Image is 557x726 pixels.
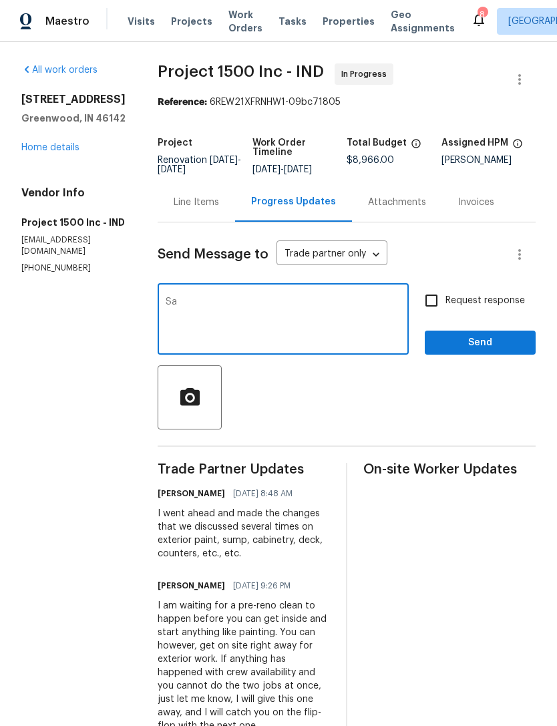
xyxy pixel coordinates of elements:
h5: Greenwood, IN 46142 [21,112,126,125]
h5: Project 1500 Inc - IND [21,216,126,229]
span: Trade Partner Updates [158,463,330,476]
div: Invoices [458,196,494,209]
a: All work orders [21,65,98,75]
div: Attachments [368,196,426,209]
span: [DATE] 8:48 AM [233,487,293,500]
span: Projects [171,15,212,28]
div: Line Items [174,196,219,209]
span: Work Orders [228,8,262,35]
span: The total cost of line items that have been proposed by Opendoor. This sum includes line items th... [411,138,421,156]
div: 8 [478,8,487,21]
span: Request response [445,294,525,308]
span: In Progress [341,67,392,81]
span: The hpm assigned to this work order. [512,138,523,156]
a: Home details [21,143,79,152]
h5: Work Order Timeline [252,138,347,157]
span: Tasks [278,17,307,26]
p: [PHONE_NUMBER] [21,262,126,274]
span: Geo Assignments [391,8,455,35]
span: On-site Worker Updates [363,463,536,476]
h6: [PERSON_NAME] [158,579,225,592]
h5: Total Budget [347,138,407,148]
textarea: Sand [166,297,401,344]
span: Project 1500 Inc - IND [158,63,324,79]
div: [PERSON_NAME] [441,156,536,165]
span: Send Message to [158,248,268,261]
span: [DATE] [210,156,238,165]
h4: Vendor Info [21,186,126,200]
span: Properties [323,15,375,28]
span: Send [435,335,525,351]
h6: [PERSON_NAME] [158,487,225,500]
span: [DATE] [284,165,312,174]
div: 6REW21XFRNHW1-09bc71805 [158,96,536,109]
span: $8,966.00 [347,156,394,165]
div: I went ahead and made the changes that we discussed several times on exterior paint, sump, cabine... [158,507,330,560]
span: [DATE] [252,165,281,174]
h5: Assigned HPM [441,138,508,148]
span: [DATE] 9:26 PM [233,579,291,592]
span: Renovation [158,156,241,174]
span: Maestro [45,15,89,28]
span: - [158,156,241,174]
div: Progress Updates [251,195,336,208]
span: [DATE] [158,165,186,174]
b: Reference: [158,98,207,107]
h5: Project [158,138,192,148]
button: Send [425,331,536,355]
p: [EMAIL_ADDRESS][DOMAIN_NAME] [21,234,126,257]
div: Trade partner only [276,244,387,266]
span: Visits [128,15,155,28]
h2: [STREET_ADDRESS] [21,93,126,106]
span: - [252,165,312,174]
